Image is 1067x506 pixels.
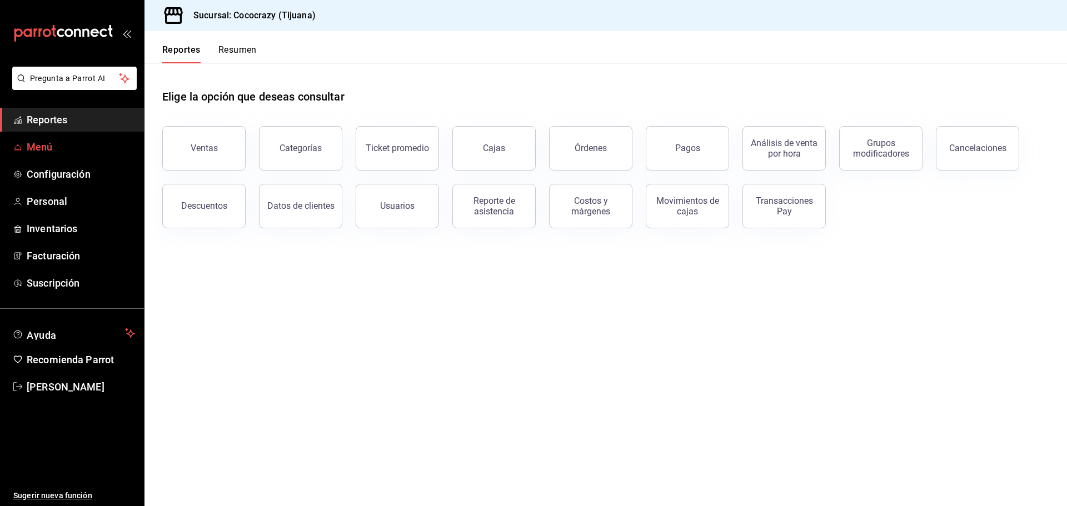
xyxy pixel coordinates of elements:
div: Órdenes [575,143,607,153]
button: Descuentos [162,184,246,228]
button: Órdenes [549,126,632,171]
button: Ticket promedio [356,126,439,171]
span: Recomienda Parrot [27,352,135,367]
span: Configuración [27,167,135,182]
span: Facturación [27,248,135,263]
button: Datos de clientes [259,184,342,228]
div: Pagos [675,143,700,153]
span: [PERSON_NAME] [27,379,135,394]
span: Menú [27,139,135,154]
button: Reporte de asistencia [452,184,536,228]
div: Categorías [280,143,322,153]
span: Suscripción [27,275,135,290]
span: Pregunta a Parrot AI [30,73,119,84]
span: Ayuda [27,327,121,340]
button: Ventas [162,126,246,171]
div: Reporte de asistencia [460,196,528,217]
button: Grupos modificadores [839,126,923,171]
h3: Sucursal: Cococrazy (Tijuana) [185,9,316,22]
div: Transacciones Pay [750,196,819,217]
span: Personal [27,194,135,209]
button: Pagos [646,126,729,171]
button: Usuarios [356,184,439,228]
div: Ticket promedio [366,143,429,153]
h1: Elige la opción que deseas consultar [162,88,345,105]
button: Categorías [259,126,342,171]
div: Costos y márgenes [556,196,625,217]
span: Inventarios [27,221,135,236]
button: Transacciones Pay [742,184,826,228]
button: Pregunta a Parrot AI [12,67,137,90]
div: Ventas [191,143,218,153]
div: Datos de clientes [267,201,335,211]
div: Grupos modificadores [846,138,915,159]
button: Análisis de venta por hora [742,126,826,171]
span: Reportes [27,112,135,127]
a: Cajas [452,126,536,171]
div: Descuentos [181,201,227,211]
button: Resumen [218,44,257,63]
div: Cajas [483,142,506,155]
button: Reportes [162,44,201,63]
div: Análisis de venta por hora [750,138,819,159]
span: Sugerir nueva función [13,490,135,502]
button: open_drawer_menu [122,29,131,38]
div: Usuarios [380,201,415,211]
a: Pregunta a Parrot AI [8,81,137,92]
div: navigation tabs [162,44,257,63]
div: Cancelaciones [949,143,1006,153]
button: Movimientos de cajas [646,184,729,228]
button: Costos y márgenes [549,184,632,228]
button: Cancelaciones [936,126,1019,171]
div: Movimientos de cajas [653,196,722,217]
